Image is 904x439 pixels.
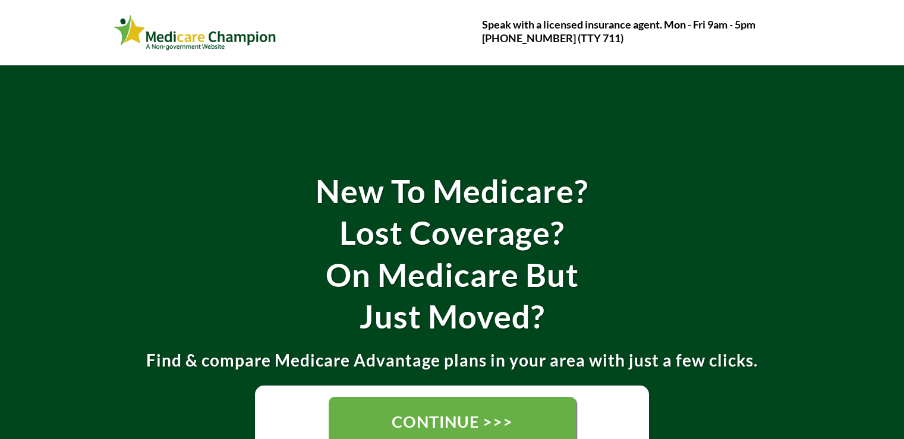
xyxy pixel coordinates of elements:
[339,213,565,252] strong: Lost Coverage?
[482,31,623,45] strong: [PHONE_NUMBER] (TTY 711)
[360,297,545,336] strong: Just Moved?
[316,172,588,210] strong: New To Medicare?
[114,12,277,53] img: Webinar
[326,255,579,294] strong: On Medicare But
[482,18,755,31] strong: Speak with a licensed insurance agent. Mon - Fri 9am - 5pm
[146,350,758,370] strong: Find & compare Medicare Advantage plans in your area with just a few clicks.
[392,412,513,431] span: CONTINUE >>>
